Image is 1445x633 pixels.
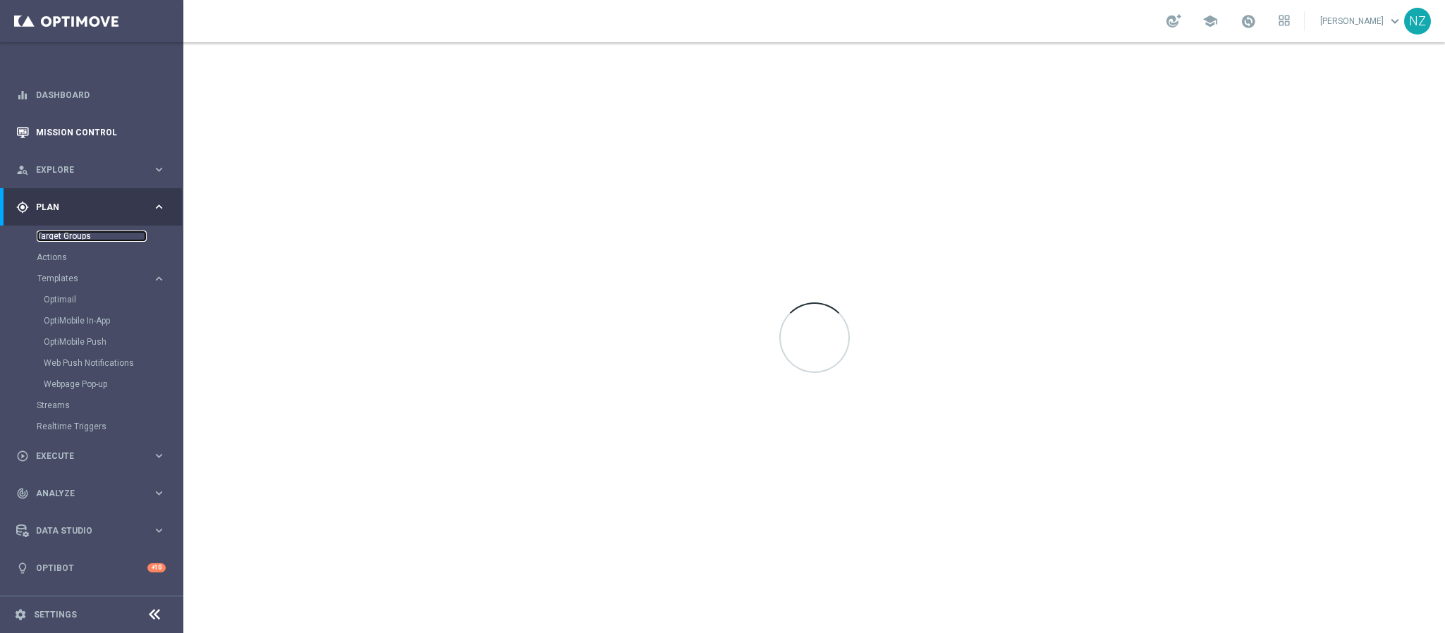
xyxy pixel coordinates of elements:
a: [PERSON_NAME]keyboard_arrow_down [1319,11,1404,32]
div: OptiMobile In-App [44,310,182,331]
i: keyboard_arrow_right [152,200,166,214]
button: lightbulb Optibot +10 [16,563,166,574]
button: track_changes Analyze keyboard_arrow_right [16,488,166,499]
span: Plan [36,203,152,211]
span: school [1202,13,1218,29]
div: Templates [37,268,182,395]
a: Streams [37,400,147,411]
a: Dashboard [36,76,166,113]
i: settings [14,608,27,621]
a: Webpage Pop-up [44,379,147,390]
div: Execute [16,450,152,462]
span: Data Studio [36,527,152,535]
div: Optimail [44,289,182,310]
div: Web Push Notifications [44,352,182,374]
div: Dashboard [16,76,166,113]
a: Mission Control [36,113,166,151]
i: equalizer [16,89,29,102]
i: keyboard_arrow_right [152,272,166,285]
div: Streams [37,395,182,416]
i: keyboard_arrow_right [152,524,166,537]
div: OptiMobile Push [44,331,182,352]
button: gps_fixed Plan keyboard_arrow_right [16,202,166,213]
span: Execute [36,452,152,460]
a: Settings [34,610,77,619]
div: Mission Control [16,113,166,151]
a: Actions [37,252,147,263]
a: OptiMobile In-App [44,315,147,326]
div: NZ [1404,8,1431,35]
i: play_circle_outline [16,450,29,462]
i: keyboard_arrow_right [152,449,166,462]
span: Analyze [36,489,152,498]
button: play_circle_outline Execute keyboard_arrow_right [16,450,166,462]
a: Realtime Triggers [37,421,147,432]
div: Analyze [16,487,152,500]
div: Plan [16,201,152,214]
div: Data Studio [16,524,152,537]
span: Templates [37,274,138,283]
a: Optibot [36,549,147,586]
i: lightbulb [16,562,29,574]
div: Explore [16,164,152,176]
div: Optibot [16,549,166,586]
i: keyboard_arrow_right [152,163,166,176]
div: +10 [147,563,166,572]
div: Webpage Pop-up [44,374,182,395]
a: Optimail [44,294,147,305]
span: Explore [36,166,152,174]
i: track_changes [16,487,29,500]
a: Target Groups [37,231,147,242]
button: Templates keyboard_arrow_right [37,273,166,284]
button: Mission Control [16,127,166,138]
a: Web Push Notifications [44,357,147,369]
i: keyboard_arrow_right [152,486,166,500]
div: Realtime Triggers [37,416,182,437]
button: equalizer Dashboard [16,90,166,101]
button: person_search Explore keyboard_arrow_right [16,164,166,176]
span: keyboard_arrow_down [1387,13,1403,29]
div: Target Groups [37,226,182,247]
div: Actions [37,247,182,268]
div: Templates [37,274,152,283]
i: person_search [16,164,29,176]
i: gps_fixed [16,201,29,214]
a: OptiMobile Push [44,336,147,348]
button: Data Studio keyboard_arrow_right [16,525,166,536]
